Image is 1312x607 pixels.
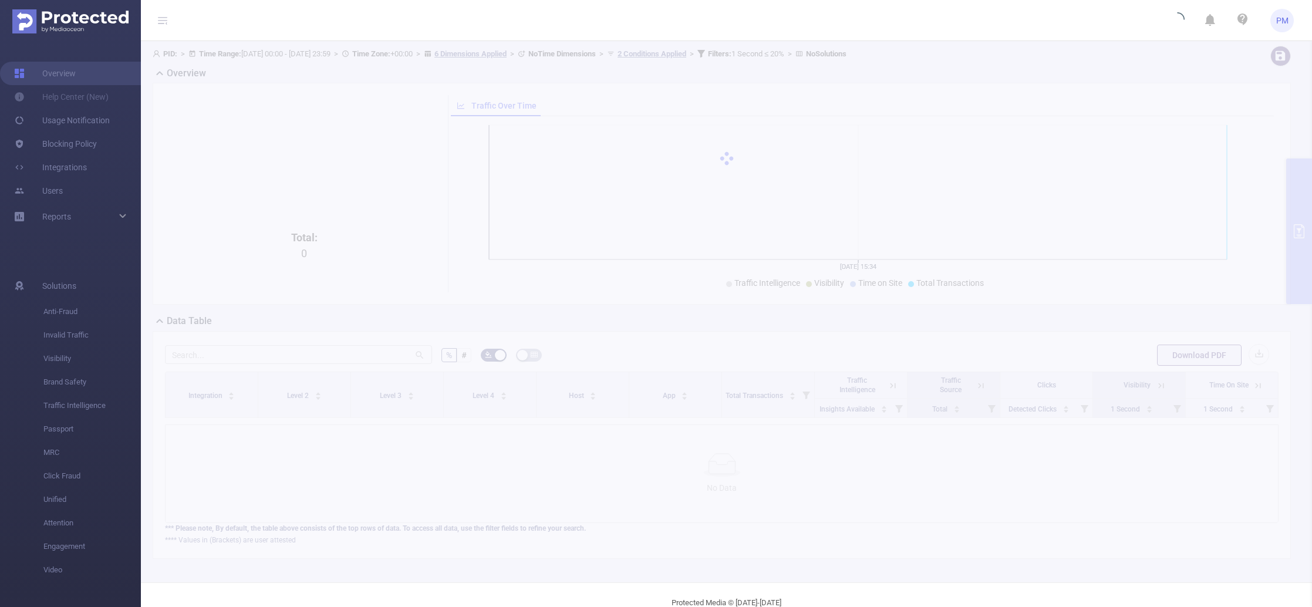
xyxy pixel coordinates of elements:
span: Brand Safety [43,370,141,394]
span: Anti-Fraud [43,300,141,323]
a: Integrations [14,156,87,179]
a: Users [14,179,63,203]
i: icon: loading [1171,12,1185,29]
span: Click Fraud [43,464,141,488]
a: Blocking Policy [14,132,97,156]
span: MRC [43,441,141,464]
a: Overview [14,62,76,85]
span: Unified [43,488,141,511]
span: Reports [42,212,71,221]
span: Passport [43,417,141,441]
span: Invalid Traffic [43,323,141,347]
span: Traffic Intelligence [43,394,141,417]
span: Engagement [43,535,141,558]
img: Protected Media [12,9,129,33]
span: PM [1276,9,1289,32]
span: Solutions [42,274,76,298]
span: Attention [43,511,141,535]
a: Usage Notification [14,109,110,132]
span: Visibility [43,347,141,370]
a: Reports [42,205,71,228]
span: Video [43,558,141,582]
